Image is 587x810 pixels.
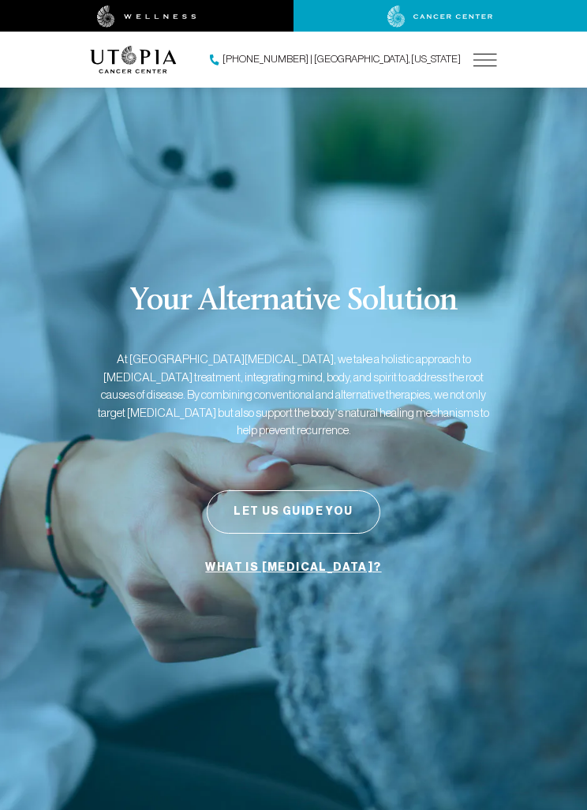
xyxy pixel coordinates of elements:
[222,52,461,67] span: [PHONE_NUMBER] | [GEOGRAPHIC_DATA], [US_STATE]
[129,284,457,319] p: Your Alternative Solution
[207,490,380,534] button: Let Us Guide You
[97,6,196,28] img: wellness
[387,6,493,28] img: cancer center
[210,52,461,68] a: [PHONE_NUMBER] | [GEOGRAPHIC_DATA], [US_STATE]
[201,553,385,583] a: What is [MEDICAL_DATA]?
[473,54,497,66] img: icon-hamburger
[90,351,497,440] p: At [GEOGRAPHIC_DATA][MEDICAL_DATA], we take a holistic approach to [MEDICAL_DATA] treatment, inte...
[90,46,177,73] img: logo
